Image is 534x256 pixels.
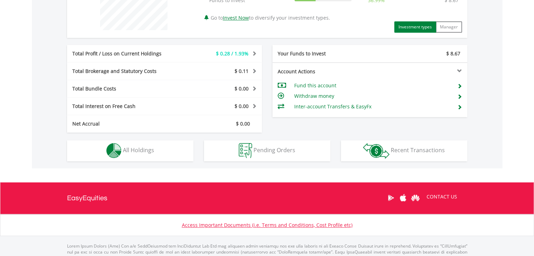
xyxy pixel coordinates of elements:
[67,140,193,161] button: All Holdings
[341,140,467,161] button: Recent Transactions
[67,68,181,75] div: Total Brokerage and Statutory Costs
[235,103,249,109] span: $ 0.00
[67,50,181,57] div: Total Profit / Loss on Current Holdings
[253,146,295,154] span: Pending Orders
[294,91,451,101] td: Withdraw money
[67,85,181,92] div: Total Bundle Costs
[446,50,460,57] span: $ 8.67
[272,68,370,75] div: Account Actions
[123,146,154,154] span: All Holdings
[363,143,389,159] img: transactions-zar-wht.png
[394,21,436,33] button: Investment types
[235,85,249,92] span: $ 0.00
[67,120,181,127] div: Net Accrual
[106,143,121,158] img: holdings-wht.png
[204,140,330,161] button: Pending Orders
[409,187,422,209] a: Huawei
[223,14,249,21] a: Invest Now
[397,187,409,209] a: Apple
[235,68,249,74] span: $ 0.11
[272,50,370,57] div: Your Funds to Invest
[67,182,107,214] a: EasyEquities
[436,21,462,33] button: Manager
[422,187,462,207] a: CONTACT US
[385,187,397,209] a: Google Play
[67,103,181,110] div: Total Interest on Free Cash
[391,146,445,154] span: Recent Transactions
[239,143,252,158] img: pending_instructions-wht.png
[182,222,352,228] a: Access Important Documents (i.e. Terms and Conditions, Cost Profile etc)
[294,80,451,91] td: Fund this account
[236,120,250,127] span: $ 0.00
[294,101,451,112] td: Inter-account Transfers & EasyFx
[216,50,249,57] span: $ 0.28 / 1.93%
